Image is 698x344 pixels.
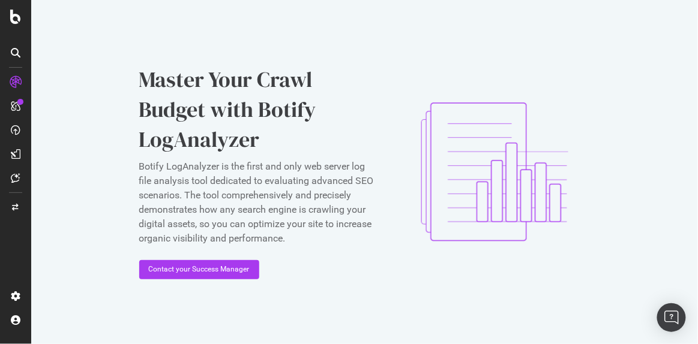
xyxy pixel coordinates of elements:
[139,65,379,155] div: Master Your Crawl Budget with Botify LogAnalyzer
[139,260,259,279] button: Contact your Success Manager
[657,303,686,332] div: Open Intercom Messenger
[149,264,250,274] div: Contact your Success Manager
[139,159,379,246] div: Botify LogAnalyzer is the first and only web server log file analysis tool dedicated to evaluatin...
[399,76,591,268] img: ClxWCziB.png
